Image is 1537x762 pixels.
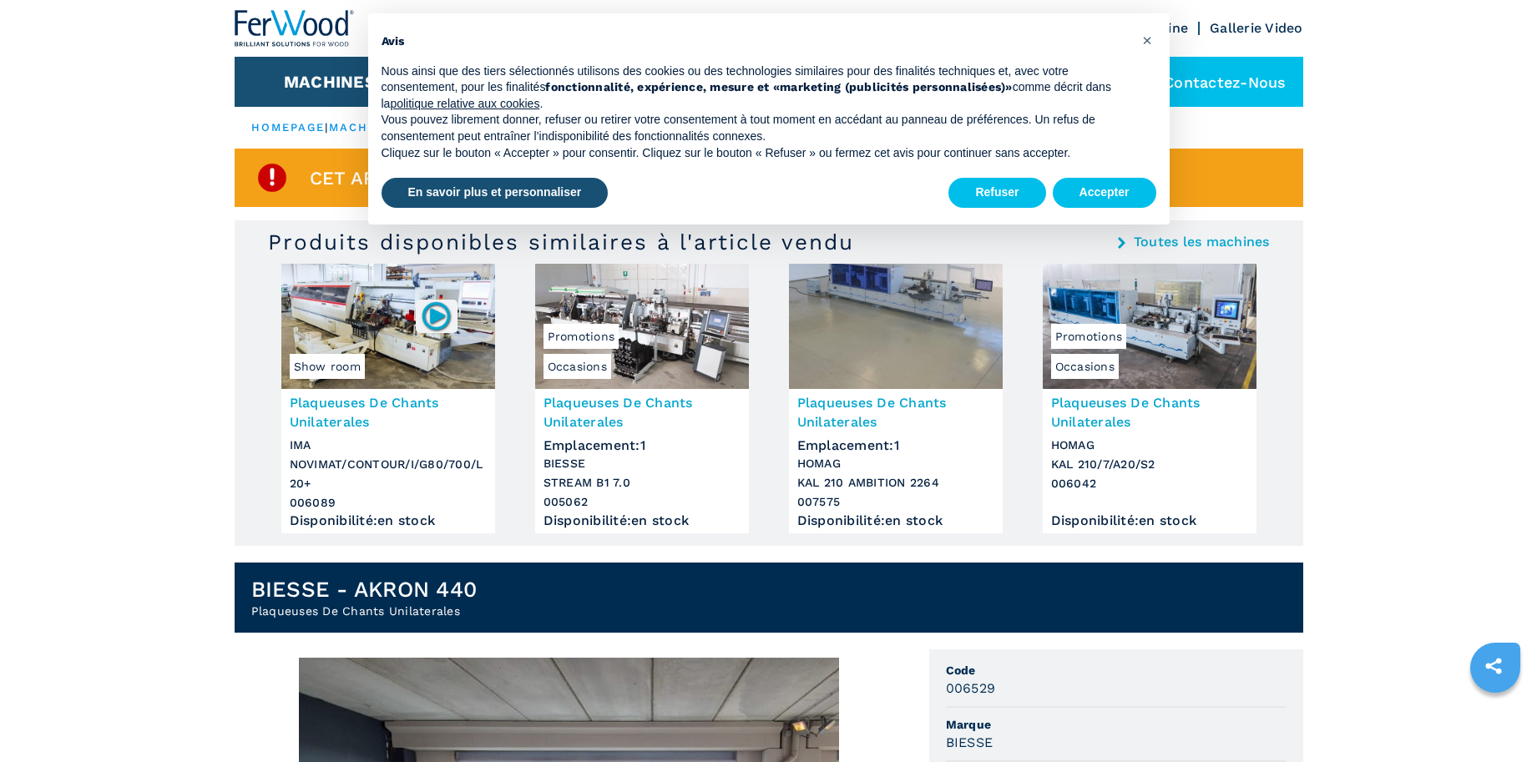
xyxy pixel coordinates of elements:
h3: IMA NOVIMAT/CONTOUR/I/G80/700/L20+ 006089 [290,436,487,512]
a: sharethis [1473,645,1514,687]
button: Fermer cet avis [1135,27,1161,53]
button: Refuser [948,178,1045,208]
button: Machines [284,72,376,92]
h1: BIESSE - AKRON 440 [251,576,478,603]
button: Accepter [1053,178,1156,208]
h3: Plaqueuses De Chants Unilaterales [544,393,741,431]
p: Nous ainsi que des tiers sélectionnés utilisons des cookies ou des technologies similaires pour d... [382,63,1130,113]
h3: BIESSE [946,733,993,752]
div: Disponibilité : en stock [797,517,994,525]
img: Ferwood [235,10,355,47]
h3: BIESSE STREAM B1 7.0 005062 [544,454,741,512]
img: 006089 [420,300,453,332]
a: HOMEPAGE [251,121,326,134]
span: Occasions [544,354,611,379]
a: machines [329,121,401,134]
h2: Plaqueuses De Chants Unilaterales [251,603,478,619]
p: Cliquez sur le bouton « Accepter » pour consentir. Cliquez sur le bouton « Refuser » ou fermez ce... [382,145,1130,162]
span: Cet article est déjà vendu [310,169,594,188]
div: Emplacement : 1 [544,433,741,450]
span: Occasions [1051,354,1119,379]
a: Plaqueuses De Chants Unilaterales IMA NOVIMAT/CONTOUR/I/G80/700/L20+Show room006089Plaqueuses De ... [281,264,495,533]
span: Promotions [1051,324,1127,349]
div: Disponibilité : en stock [544,517,741,525]
img: Plaqueuses De Chants Unilaterales HOMAG KAL 210/7/A20/S2 [1043,264,1256,389]
span: Promotions [544,324,619,349]
img: Plaqueuses De Chants Unilaterales HOMAG KAL 210 AMBITION 2264 [789,264,1003,389]
h3: Plaqueuses De Chants Unilaterales [797,393,994,431]
h3: 006529 [946,679,996,698]
h3: Produits disponibles similaires à l'article vendu [268,229,854,255]
a: Toutes les machines [1134,235,1270,249]
a: Plaqueuses De Chants Unilaterales BIESSE STREAM B1 7.0OccasionsPromotionsPlaqueuses De Chants Uni... [535,264,749,533]
h3: HOMAG KAL 210 AMBITION 2264 007575 [797,454,994,512]
span: Marque [946,716,1287,733]
h2: Avis [382,33,1130,50]
img: SoldProduct [255,161,289,194]
button: En savoir plus et personnaliser [382,178,609,208]
div: Emplacement : 1 [797,433,994,450]
img: Plaqueuses De Chants Unilaterales BIESSE STREAM B1 7.0 [535,264,749,389]
strong: fonctionnalité, expérience, mesure et «marketing (publicités personnalisées)» [545,80,1012,93]
h3: Plaqueuses De Chants Unilaterales [1051,393,1248,431]
a: Gallerie Video [1210,20,1303,36]
div: Contactez-nous [1122,57,1303,107]
span: × [1142,30,1152,50]
a: Plaqueuses De Chants Unilaterales HOMAG KAL 210 AMBITION 2264Plaqueuses De Chants UnilateralesEmp... [789,264,1003,533]
p: Vous pouvez librement donner, refuser ou retirer votre consentement à tout moment en accédant au ... [382,112,1130,144]
div: Disponibilité : en stock [290,517,487,525]
span: Code [946,662,1287,679]
div: Disponibilité : en stock [1051,517,1248,525]
img: Plaqueuses De Chants Unilaterales IMA NOVIMAT/CONTOUR/I/G80/700/L20+ [281,264,495,389]
h3: Plaqueuses De Chants Unilaterales [290,393,487,431]
iframe: Chat [1466,687,1524,749]
a: Plaqueuses De Chants Unilaterales HOMAG KAL 210/7/A20/S2OccasionsPromotionsPlaqueuses De Chants U... [1043,264,1256,533]
a: politique relative aux cookies [390,97,539,110]
h3: HOMAG KAL 210/7/A20/S2 006042 [1051,436,1248,493]
span: | [325,121,328,134]
span: Show room [290,354,365,379]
